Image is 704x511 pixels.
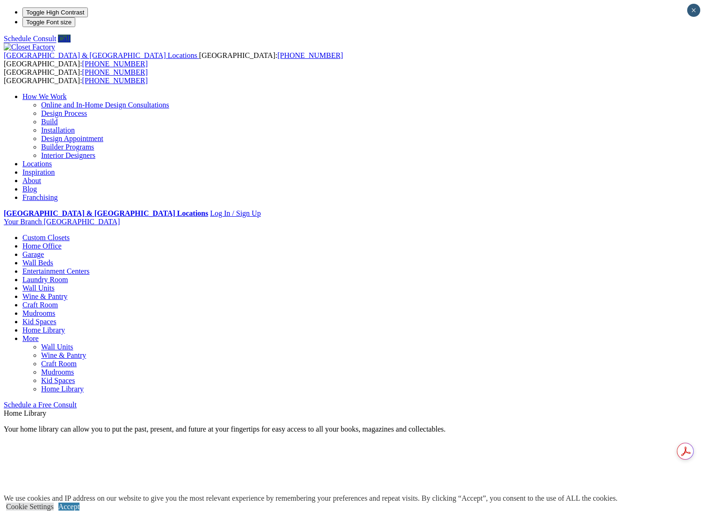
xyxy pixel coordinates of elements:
a: [GEOGRAPHIC_DATA] & [GEOGRAPHIC_DATA] Locations [4,51,199,59]
a: Wine & Pantry [41,351,86,359]
a: Garage [22,250,44,258]
a: Home Library [22,326,65,334]
a: Schedule Consult [4,35,56,43]
a: Kid Spaces [41,376,75,384]
a: Craft Room [22,301,58,309]
a: [PHONE_NUMBER] [82,77,148,85]
a: Laundry Room [22,276,68,284]
a: Log In / Sign Up [210,209,260,217]
a: Online and In-Home Design Consultations [41,101,169,109]
button: Close [687,4,700,17]
span: [GEOGRAPHIC_DATA]: [GEOGRAPHIC_DATA]: [4,51,343,68]
span: [GEOGRAPHIC_DATA] [43,218,120,226]
a: Mudrooms [41,368,74,376]
span: [GEOGRAPHIC_DATA] & [GEOGRAPHIC_DATA] Locations [4,51,197,59]
a: Accept [58,503,79,511]
a: Installation [41,126,75,134]
a: Wall Units [41,343,73,351]
a: Mudrooms [22,309,55,317]
span: Toggle Font size [26,19,72,26]
a: Call [58,35,71,43]
a: Cookie Settings [6,503,54,511]
a: Craft Room [41,360,77,368]
a: Home Library [41,385,84,393]
img: Closet Factory [4,43,55,51]
a: Schedule a Free Consult (opens a dropdown menu) [4,401,77,409]
a: Entertainment Centers [22,267,90,275]
span: [GEOGRAPHIC_DATA]: [GEOGRAPHIC_DATA]: [4,68,148,85]
a: Wine & Pantry [22,292,67,300]
a: Locations [22,160,52,168]
a: Kid Spaces [22,318,56,326]
a: Blog [22,185,37,193]
a: How We Work [22,92,67,100]
a: Wall Beds [22,259,53,267]
a: [PHONE_NUMBER] [82,68,148,76]
a: Design Process [41,109,87,117]
a: Custom Closets [22,234,70,241]
a: [PHONE_NUMBER] [82,60,148,68]
a: [PHONE_NUMBER] [277,51,343,59]
div: We use cookies and IP address on our website to give you the most relevant experience by remember... [4,494,618,503]
a: Home Office [22,242,62,250]
a: More menu text will display only on big screen [22,334,39,342]
a: Interior Designers [41,151,95,159]
a: Design Appointment [41,135,103,142]
a: Wall Units [22,284,54,292]
span: Home Library [4,409,46,417]
a: Your Branch [GEOGRAPHIC_DATA] [4,218,120,226]
button: Toggle Font size [22,17,75,27]
p: Your home library can allow you to put the past, present, and future at your fingertips for easy ... [4,425,700,433]
button: Toggle High Contrast [22,7,88,17]
a: Inspiration [22,168,55,176]
a: [GEOGRAPHIC_DATA] & [GEOGRAPHIC_DATA] Locations [4,209,208,217]
a: Builder Programs [41,143,94,151]
a: Build [41,118,58,126]
span: Toggle High Contrast [26,9,84,16]
a: Franchising [22,193,58,201]
a: About [22,177,41,185]
span: Your Branch [4,218,42,226]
